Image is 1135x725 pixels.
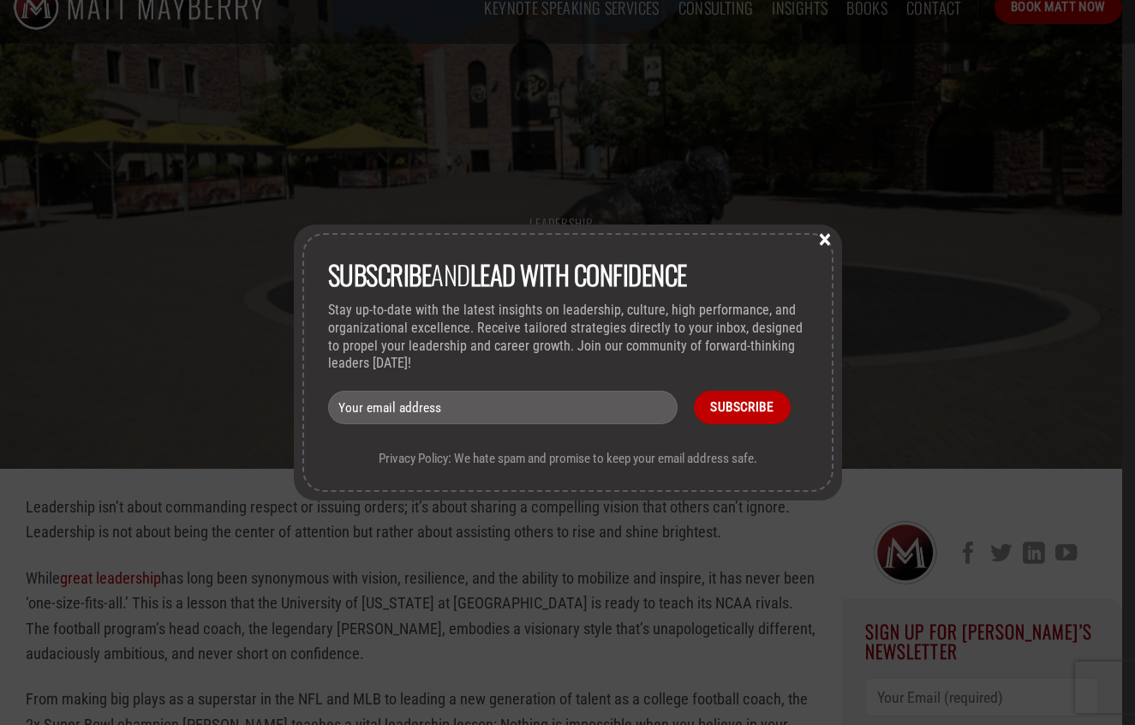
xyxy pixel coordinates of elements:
[328,391,678,424] input: Your email address
[328,255,432,294] strong: Subscribe
[328,451,808,466] p: Privacy Policy: We hate spam and promise to keep your email address safe.
[470,255,687,294] strong: lead with Confidence
[328,302,808,373] p: Stay up-to-date with the latest insights on leadership, culture, high performance, and organizati...
[328,255,687,294] span: and
[694,391,791,424] input: Subscribe
[812,231,838,246] button: Close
